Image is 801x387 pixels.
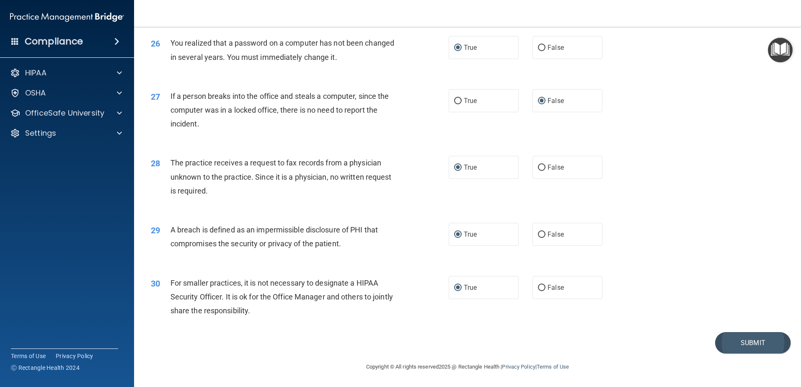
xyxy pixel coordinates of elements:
input: True [454,98,462,104]
button: Open Resource Center [768,38,793,62]
button: Submit [715,332,791,353]
a: Privacy Policy [502,364,535,370]
span: True [464,230,477,238]
span: 26 [151,39,160,49]
input: True [454,285,462,291]
div: Copyright © All rights reserved 2025 @ Rectangle Health | | [315,353,620,380]
span: False [548,97,564,105]
p: OSHA [25,88,46,98]
span: A breach is defined as an impermissible disclosure of PHI that compromises the security or privac... [171,225,378,248]
a: HIPAA [10,68,122,78]
span: If a person breaks into the office and steals a computer, since the computer was in a locked offi... [171,92,389,128]
span: True [464,97,477,105]
span: False [548,163,564,171]
a: Settings [10,128,122,138]
input: False [538,232,545,238]
input: True [454,165,462,171]
a: OfficeSafe University [10,108,122,118]
a: Terms of Use [537,364,569,370]
span: For smaller practices, it is not necessary to designate a HIPAA Security Officer. It is ok for th... [171,279,393,315]
input: True [454,232,462,238]
img: PMB logo [10,9,124,26]
span: False [548,230,564,238]
a: OSHA [10,88,122,98]
span: 29 [151,225,160,235]
span: 27 [151,92,160,102]
span: You realized that a password on a computer has not been changed in several years. You must immedi... [171,39,394,61]
span: The practice receives a request to fax records from a physician unknown to the practice. Since it... [171,158,392,195]
input: False [538,165,545,171]
input: False [538,45,545,51]
span: True [464,284,477,292]
input: False [538,285,545,291]
a: Terms of Use [11,352,46,360]
span: False [548,44,564,52]
span: 30 [151,279,160,289]
h4: Compliance [25,36,83,47]
p: HIPAA [25,68,47,78]
span: True [464,44,477,52]
a: Privacy Policy [56,352,93,360]
input: False [538,98,545,104]
p: OfficeSafe University [25,108,104,118]
input: True [454,45,462,51]
p: Settings [25,128,56,138]
span: True [464,163,477,171]
span: 28 [151,158,160,168]
span: False [548,284,564,292]
span: Ⓒ Rectangle Health 2024 [11,364,80,372]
